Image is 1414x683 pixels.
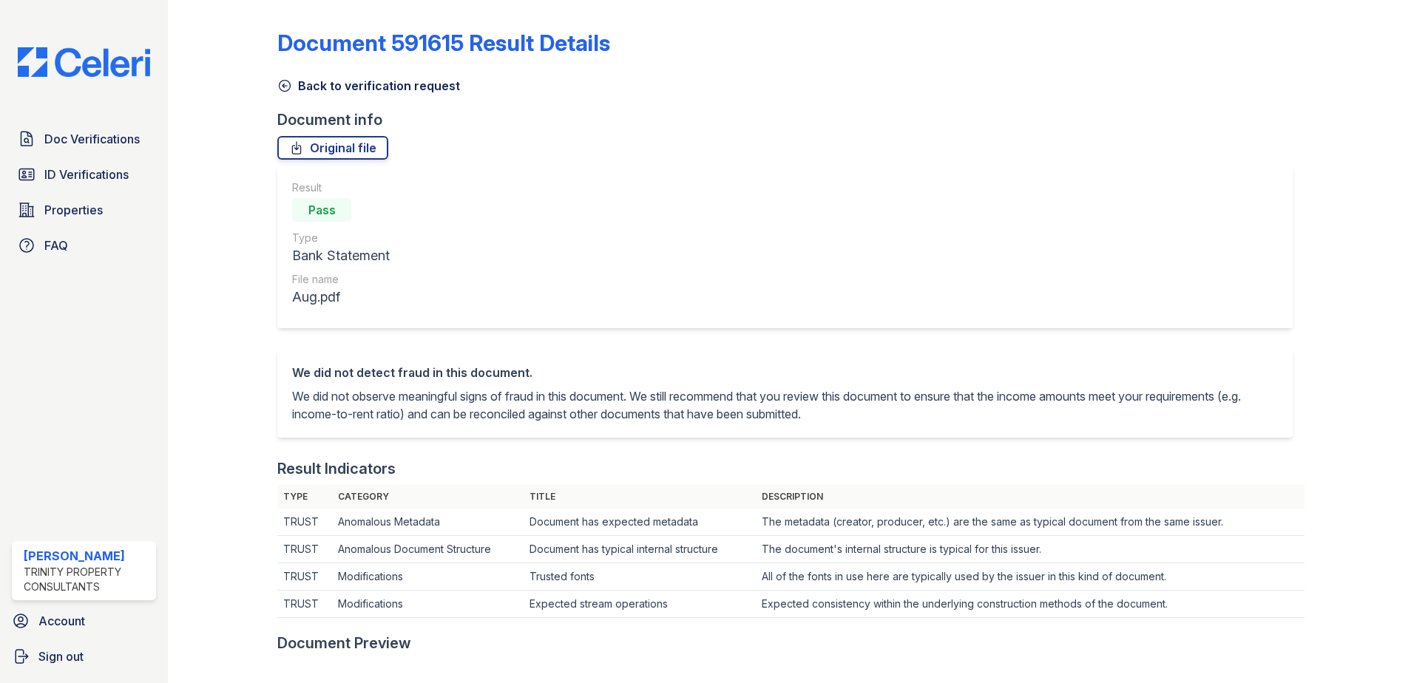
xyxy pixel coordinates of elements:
div: Aug.pdf [292,287,390,307]
div: Pass [292,198,351,222]
td: Anomalous Metadata [332,509,524,536]
img: CE_Logo_Blue-a8612792a0a2168367f1c8372b55b34899dd931a85d93a1a3d3e32e68fde9ad4.png [6,47,162,77]
td: Expected stream operations [524,591,756,618]
span: Sign out [38,648,84,665]
span: Doc Verifications [44,130,140,148]
td: TRUST [277,563,332,591]
a: Account [6,606,162,636]
td: Document has typical internal structure [524,536,756,563]
td: The metadata (creator, producer, etc.) are the same as typical document from the same issuer. [756,509,1305,536]
th: Category [332,485,524,509]
div: [PERSON_NAME] [24,547,150,565]
td: TRUST [277,509,332,536]
td: TRUST [277,591,332,618]
p: We did not observe meaningful signs of fraud in this document. We still recommend that you review... [292,387,1278,423]
td: Anomalous Document Structure [332,536,524,563]
td: The document's internal structure is typical for this issuer. [756,536,1305,563]
a: Document 591615 Result Details [277,30,610,56]
div: Trinity Property Consultants [24,565,150,594]
th: Description [756,485,1305,509]
span: Account [38,612,85,630]
td: TRUST [277,536,332,563]
div: Bank Statement [292,245,390,266]
a: Properties [12,195,156,225]
td: Expected consistency within the underlying construction methods of the document. [756,591,1305,618]
span: ID Verifications [44,166,129,183]
span: Properties [44,201,103,219]
a: Doc Verifications [12,124,156,154]
a: Back to verification request [277,77,460,95]
td: Modifications [332,591,524,618]
td: Document has expected metadata [524,509,756,536]
div: Type [292,231,390,245]
div: Result Indicators [277,458,396,479]
div: Result [292,180,390,195]
a: FAQ [12,231,156,260]
a: Sign out [6,642,162,671]
div: File name [292,272,390,287]
span: FAQ [44,237,68,254]
td: All of the fonts in use here are typically used by the issuer in this kind of document. [756,563,1305,591]
a: ID Verifications [12,160,156,189]
td: Modifications [332,563,524,591]
a: Original file [277,136,388,160]
div: Document info [277,109,1305,130]
div: Document Preview [277,633,411,653]
td: Trusted fonts [524,563,756,591]
div: We did not detect fraud in this document. [292,364,1278,381]
th: Type [277,485,332,509]
th: Title [524,485,756,509]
